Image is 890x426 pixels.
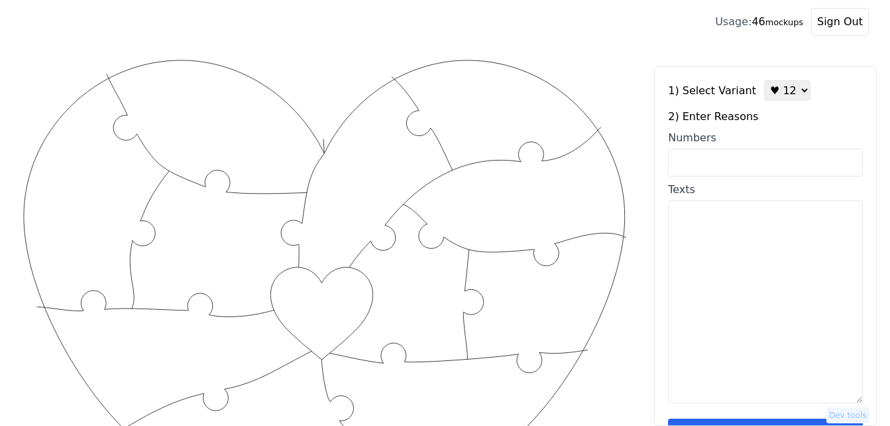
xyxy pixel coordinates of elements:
span: Usage: [715,15,751,28]
button: Dev tools [826,407,869,423]
div: Numbers [668,130,863,146]
small: mockups [765,17,803,27]
div: 46 [715,14,803,30]
label: 2) Enter Reasons [668,109,863,125]
input: Numbers [668,149,863,177]
textarea: Texts [668,200,863,403]
button: Sign Out [811,8,869,36]
div: Texts [668,182,863,198]
label: 1) Select Variant [668,83,756,99]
